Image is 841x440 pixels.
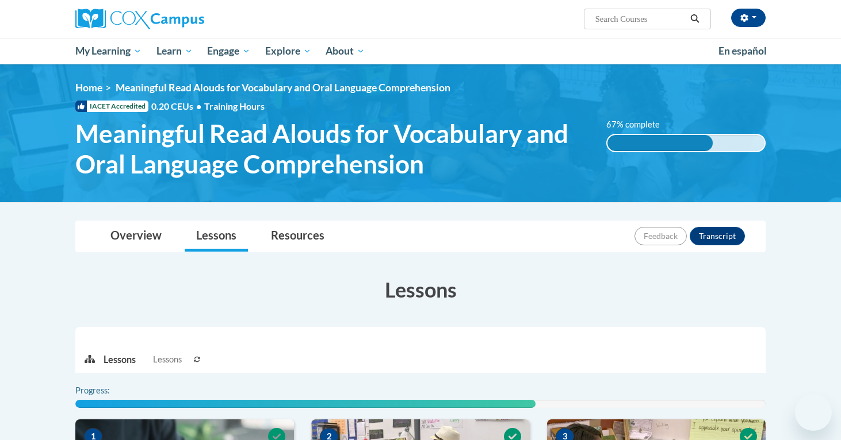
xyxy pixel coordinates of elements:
[75,384,142,397] label: Progress:
[731,9,766,27] button: Account Settings
[606,118,672,131] label: 67% complete
[75,275,766,304] h3: Lessons
[259,221,336,252] a: Resources
[153,353,182,366] span: Lessons
[690,227,745,245] button: Transcript
[149,38,200,64] a: Learn
[58,38,783,64] div: Main menu
[795,394,832,431] iframe: Button to launch messaging window
[99,221,173,252] a: Overview
[75,9,204,29] img: Cox Campus
[68,38,149,64] a: My Learning
[718,45,767,57] span: En español
[711,39,774,63] a: En español
[196,101,201,111] span: •
[204,101,265,111] span: Training Hours
[75,9,294,29] a: Cox Campus
[156,44,193,58] span: Learn
[185,221,248,252] a: Lessons
[634,227,687,245] button: Feedback
[104,353,136,366] p: Lessons
[265,44,311,58] span: Explore
[200,38,258,64] a: Engage
[594,12,686,26] input: Search Courses
[75,101,148,112] span: IACET Accredited
[319,38,373,64] a: About
[207,44,250,58] span: Engage
[75,82,102,94] a: Home
[151,100,204,113] span: 0.20 CEUs
[326,44,365,58] span: About
[116,82,450,94] span: Meaningful Read Alouds for Vocabulary and Oral Language Comprehension
[686,12,704,26] button: Search
[75,118,589,179] span: Meaningful Read Alouds for Vocabulary and Oral Language Comprehension
[258,38,319,64] a: Explore
[607,135,713,151] div: 67% complete
[75,44,142,58] span: My Learning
